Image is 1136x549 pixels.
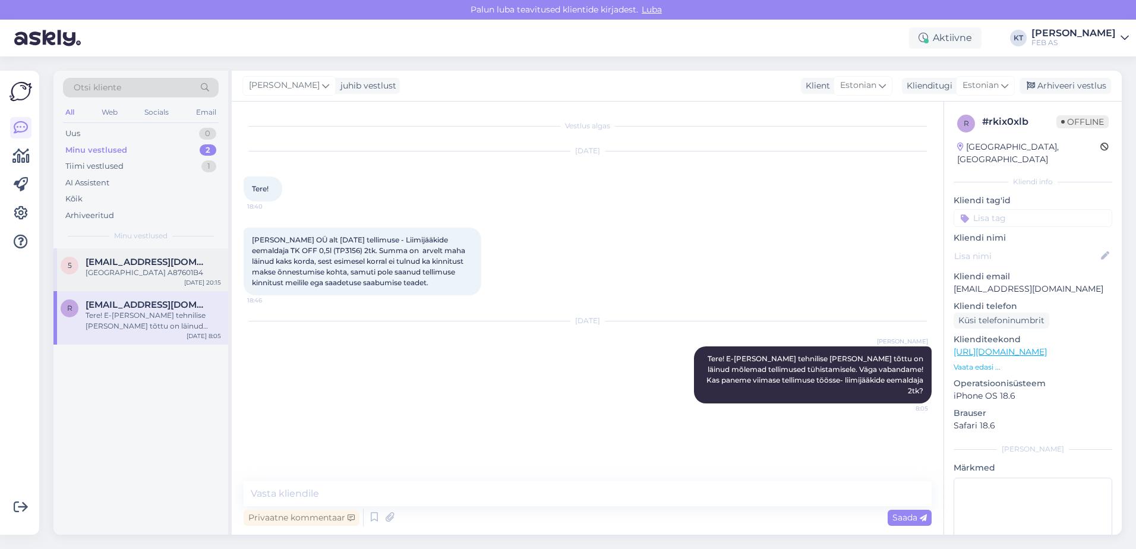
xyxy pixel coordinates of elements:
[954,209,1112,227] input: Lisa tag
[706,354,925,395] span: Tere! E-[PERSON_NAME] tehnilise [PERSON_NAME] tõttu on läinud mõlemad tellimused tühistamisele. V...
[244,510,359,526] div: Privaatne kommentaar
[67,304,72,313] span: r
[954,300,1112,313] p: Kliendi telefon
[1010,30,1027,46] div: KT
[954,407,1112,419] p: Brauser
[954,333,1112,346] p: Klienditeekond
[194,105,219,120] div: Email
[954,250,1099,263] input: Lisa nimi
[954,283,1112,295] p: [EMAIL_ADDRESS][DOMAIN_NAME]
[63,105,77,120] div: All
[65,193,83,205] div: Kõik
[99,105,120,120] div: Web
[201,160,216,172] div: 1
[954,270,1112,283] p: Kliendi email
[244,121,932,131] div: Vestlus algas
[954,377,1112,390] p: Operatsioonisüsteem
[954,232,1112,244] p: Kliendi nimi
[1020,78,1111,94] div: Arhiveeri vestlus
[199,128,216,140] div: 0
[65,160,124,172] div: Tiimi vestlused
[1031,29,1129,48] a: [PERSON_NAME]FEB AS
[883,404,928,413] span: 8:05
[252,235,467,287] span: [PERSON_NAME] OÜ alt [DATE] tellimuse - Liimijääkide eemaldaja TK OFF 0,5l (TP3156) 2tk. Summa on...
[65,177,109,189] div: AI Assistent
[65,128,80,140] div: Uus
[252,184,269,193] span: Tere!
[247,202,292,211] span: 18:40
[840,79,876,92] span: Estonian
[10,80,32,103] img: Askly Logo
[954,194,1112,207] p: Kliendi tag'id
[65,210,114,222] div: Arhiveeritud
[954,313,1049,329] div: Küsi telefoninumbrit
[114,231,168,241] span: Minu vestlused
[336,80,396,92] div: juhib vestlust
[1031,38,1116,48] div: FEB AS
[902,80,952,92] div: Klienditugi
[200,144,216,156] div: 2
[247,296,292,305] span: 18:46
[638,4,665,15] span: Luba
[892,512,927,523] span: Saada
[954,346,1047,357] a: [URL][DOMAIN_NAME]
[909,27,982,49] div: Aktiivne
[244,146,932,156] div: [DATE]
[187,332,221,340] div: [DATE] 8:05
[957,141,1100,166] div: [GEOGRAPHIC_DATA], [GEOGRAPHIC_DATA]
[244,315,932,326] div: [DATE]
[954,390,1112,402] p: iPhone OS 18.6
[142,105,171,120] div: Socials
[954,362,1112,373] p: Vaata edasi ...
[1031,29,1116,38] div: [PERSON_NAME]
[954,462,1112,474] p: Märkmed
[86,257,209,267] span: 555dmt@gmail.com
[954,176,1112,187] div: Kliendi info
[877,337,928,346] span: [PERSON_NAME]
[964,119,969,128] span: r
[954,419,1112,432] p: Safari 18.6
[86,310,221,332] div: Tere! E-[PERSON_NAME] tehnilise [PERSON_NAME] tõttu on läinud mõlemad tellimused tühistamisele. V...
[184,278,221,287] div: [DATE] 20:15
[65,144,127,156] div: Minu vestlused
[954,444,1112,455] div: [PERSON_NAME]
[249,79,320,92] span: [PERSON_NAME]
[963,79,999,92] span: Estonian
[74,81,121,94] span: Otsi kliente
[68,261,72,270] span: 5
[982,115,1056,129] div: # rkix0xlb
[86,299,209,310] span: reinelill2@gmail.com
[86,267,221,278] div: [GEOGRAPHIC_DATA] A87601B4
[1056,115,1109,128] span: Offline
[801,80,830,92] div: Klient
